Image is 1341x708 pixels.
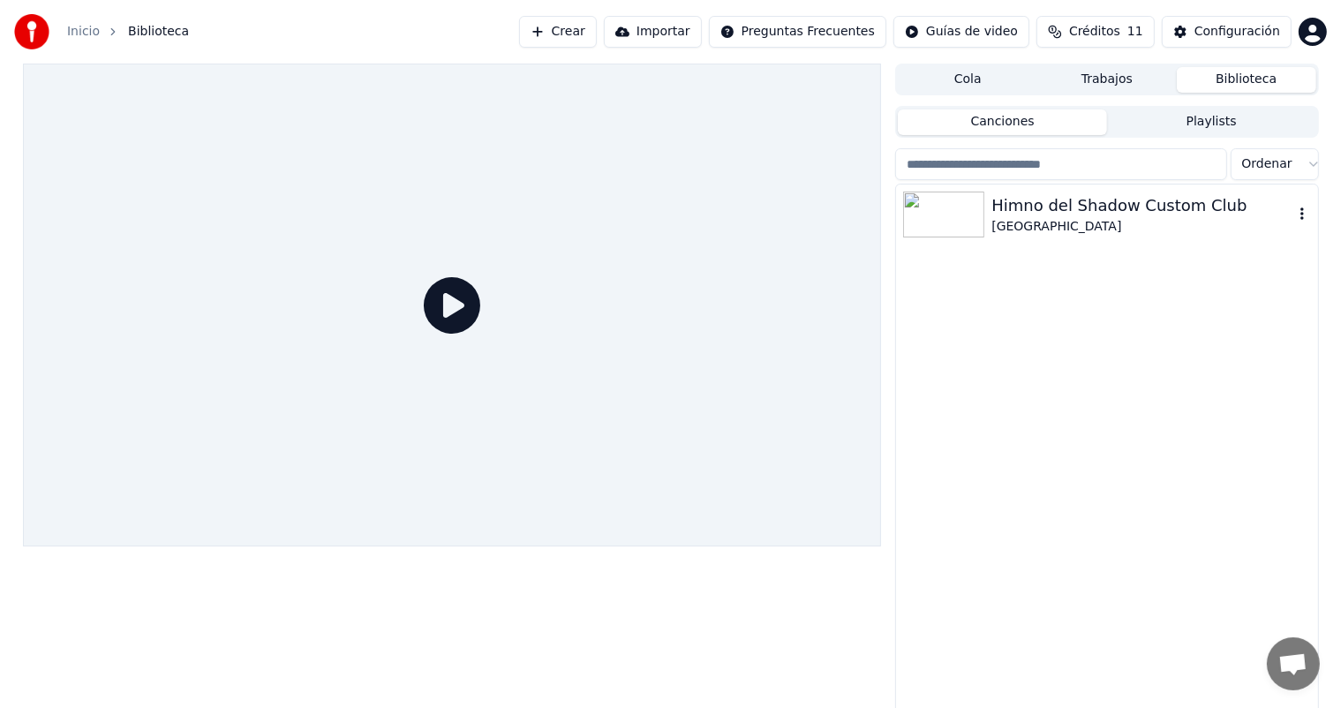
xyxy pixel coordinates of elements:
button: Guías de video [893,16,1029,48]
a: Inicio [67,23,100,41]
button: Preguntas Frecuentes [709,16,886,48]
button: Biblioteca [1177,67,1316,93]
a: Chat abierto [1267,637,1320,690]
button: Cola [898,67,1037,93]
button: Crear [519,16,597,48]
div: Configuración [1194,23,1280,41]
button: Canciones [898,109,1107,135]
button: Playlists [1107,109,1316,135]
button: Importar [604,16,702,48]
button: Configuración [1162,16,1292,48]
button: Trabajos [1037,67,1177,93]
div: [GEOGRAPHIC_DATA] [991,218,1292,236]
button: Créditos11 [1036,16,1155,48]
div: Himno del Shadow Custom Club [991,193,1292,218]
nav: breadcrumb [67,23,189,41]
img: youka [14,14,49,49]
span: Créditos [1069,23,1120,41]
span: 11 [1127,23,1143,41]
span: Biblioteca [128,23,189,41]
span: Ordenar [1242,155,1292,173]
